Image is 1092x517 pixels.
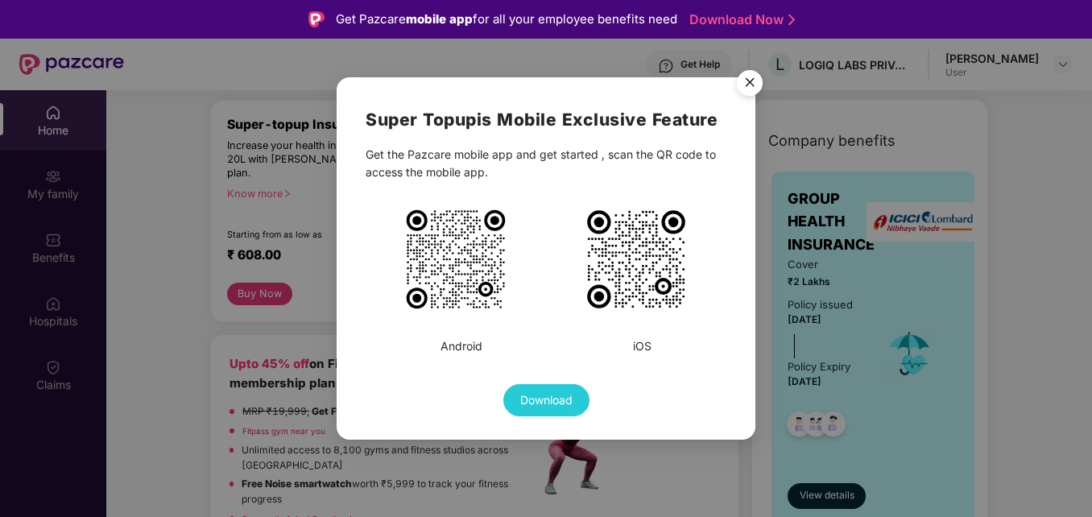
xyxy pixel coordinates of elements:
span: Download [520,391,573,409]
button: Download [503,384,589,416]
strong: mobile app [406,11,473,27]
img: PiA8c3ZnIHdpZHRoPSIxMDE1IiBoZWlnaHQ9IjEwMTUiIHZpZXdCb3g9Ii0xIC0xIDM1IDM1IiB4bWxucz0iaHR0cDovL3d3d... [403,207,508,312]
img: svg+xml;base64,PHN2ZyB4bWxucz0iaHR0cDovL3d3dy53My5vcmcvMjAwMC9zdmciIHdpZHRoPSI1NiIgaGVpZ2h0PSI1Ni... [727,63,772,108]
div: Android [441,337,482,355]
div: Get Pazcare for all your employee benefits need [336,10,677,29]
div: iOS [633,337,651,355]
img: PiA8c3ZnIHdpZHRoPSIxMDIzIiBoZWlnaHQ9IjEwMjMiIHZpZXdCb3g9Ii0xIC0xIDMxIDMxIiB4bWxucz0iaHR0cDovL3d3d... [584,207,689,312]
img: Logo [308,11,325,27]
img: Stroke [788,11,795,28]
div: Get the Pazcare mobile app and get started , scan the QR code to access the mobile app. [366,146,726,181]
button: Close [727,62,771,105]
a: Download Now [689,11,790,28]
h2: Super Topup is Mobile Exclusive Feature [366,106,726,133]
